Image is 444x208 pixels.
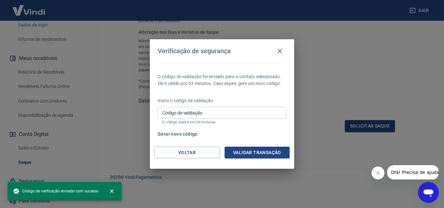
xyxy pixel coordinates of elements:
p: O código de validação foi enviado para o contato selecionado. Ele é válido por 03 minutos. Caso e... [158,73,286,87]
span: Código de verificação enviado com sucesso. [13,188,99,194]
button: Voltar [154,147,219,159]
iframe: Fechar mensagem [372,166,385,179]
iframe: Mensagem da empresa [387,165,439,179]
iframe: Botão para abrir a janela de mensagens [418,182,439,203]
p: Insira o código de validação [158,97,286,104]
p: O código expira em 03 minutos. [162,120,282,124]
button: Gerar novo código [155,128,200,140]
span: Olá! Precisa de ajuda? [4,5,55,10]
button: Validar transação [225,147,290,159]
h4: Verificação de segurança [158,47,231,55]
button: close [105,184,119,198]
